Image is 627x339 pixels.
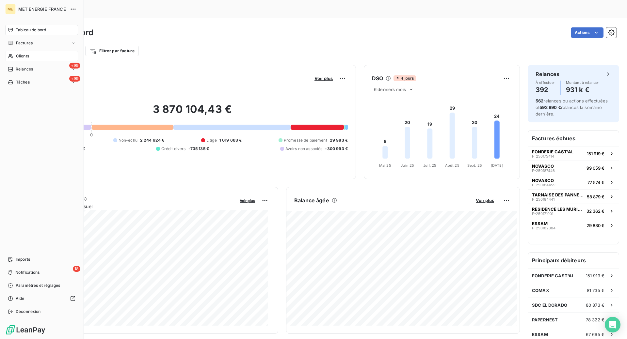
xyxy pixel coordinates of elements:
[532,197,555,201] span: F-250184441
[532,207,584,212] span: RESIDENCE LES MURIERS
[528,189,619,204] button: TARNAISE DES PANNEAUX SASF-25018444158 879 €
[394,75,416,81] span: 4 jours
[16,309,41,315] span: Déconnexion
[532,169,555,173] span: F-250187446
[16,27,46,33] span: Tableau de bord
[85,46,139,56] button: Filtrer par facture
[16,79,30,85] span: Tâches
[16,40,33,46] span: Factures
[586,302,604,308] span: 80 873 €
[161,146,186,152] span: Crédit divers
[313,75,335,81] button: Voir plus
[587,180,604,185] span: 77 574 €
[532,317,558,322] span: PAPERNEST
[238,197,257,203] button: Voir plus
[532,149,573,154] span: FONDERIE CAST'AL
[532,226,555,230] span: F-250182384
[586,332,604,337] span: 67 695 €
[536,98,543,103] span: 562
[16,283,60,288] span: Paramètres et réglages
[587,208,604,214] span: 32 362 €
[587,151,604,156] span: 151 919 €
[325,146,348,152] span: -300 993 €
[532,183,555,187] span: F-250184459
[605,317,620,332] div: Open Intercom Messenger
[219,137,242,143] span: 1 019 663 €
[587,165,604,171] span: 99 059 €
[476,198,494,203] span: Voir plus
[285,146,323,152] span: Avoirs non associés
[528,175,619,189] button: NOVASCOF-25018445977 574 €
[528,218,619,232] button: ESSAMF-25018238429 830 €
[330,137,348,143] span: 29 983 €
[532,212,553,216] span: F-250171001
[587,288,604,293] span: 81 735 €
[587,223,604,228] span: 29 830 €
[532,302,567,308] span: SDC EL DORADO
[73,266,80,272] span: 18
[474,197,496,203] button: Voir plus
[528,146,619,161] button: FONDERIE CAST'ALF-250175414151 919 €
[528,131,619,146] h6: Factures échues
[37,103,348,122] h2: 3 870 104,43 €
[536,70,559,78] h6: Relances
[314,76,333,81] span: Voir plus
[528,161,619,175] button: NOVASCOF-25018744699 059 €
[240,198,255,203] span: Voir plus
[532,154,554,158] span: F-250175414
[445,163,459,168] tspan: Août 25
[566,85,599,95] h4: 931 k €
[16,256,30,262] span: Imports
[69,63,80,69] span: +99
[532,288,549,293] span: COMAX
[15,270,40,275] span: Notifications
[566,81,599,85] span: Montant à relancer
[528,204,619,218] button: RESIDENCE LES MURIERSF-25017100132 362 €
[532,178,554,183] span: NOVASCO
[536,98,608,116] span: relances ou actions effectuées et relancés la semaine dernière.
[16,66,33,72] span: Relances
[379,163,391,168] tspan: Mai 25
[491,163,503,168] tspan: [DATE]
[372,74,383,82] h6: DSO
[140,137,165,143] span: 2 244 924 €
[284,137,327,143] span: Promesse de paiement
[294,196,329,204] h6: Balance âgée
[16,53,29,59] span: Clients
[16,296,24,301] span: Aide
[206,137,217,143] span: Litige
[528,253,619,268] h6: Principaux débiteurs
[5,325,46,335] img: Logo LeanPay
[536,81,555,85] span: À effectuer
[532,163,554,169] span: NOVASCO
[5,293,78,304] a: Aide
[467,163,482,168] tspan: Sept. 25
[571,27,603,38] button: Actions
[374,87,406,92] span: 6 derniers mois
[587,194,604,199] span: 58 879 €
[532,221,548,226] span: ESSAM
[90,132,93,137] span: 0
[188,146,209,152] span: -735 135 €
[586,317,604,322] span: 78 322 €
[586,273,604,278] span: 151 919 €
[37,203,235,210] span: Chiffre d'affaires mensuel
[69,76,80,82] span: +99
[536,85,555,95] h4: 392
[532,332,548,337] span: ESSAM
[423,163,436,168] tspan: Juil. 25
[119,137,137,143] span: Non-échu
[532,192,584,197] span: TARNAISE DES PANNEAUX SAS
[539,105,561,110] span: 592 890 €
[532,273,574,278] span: FONDERIE CAST'AL
[401,163,414,168] tspan: Juin 25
